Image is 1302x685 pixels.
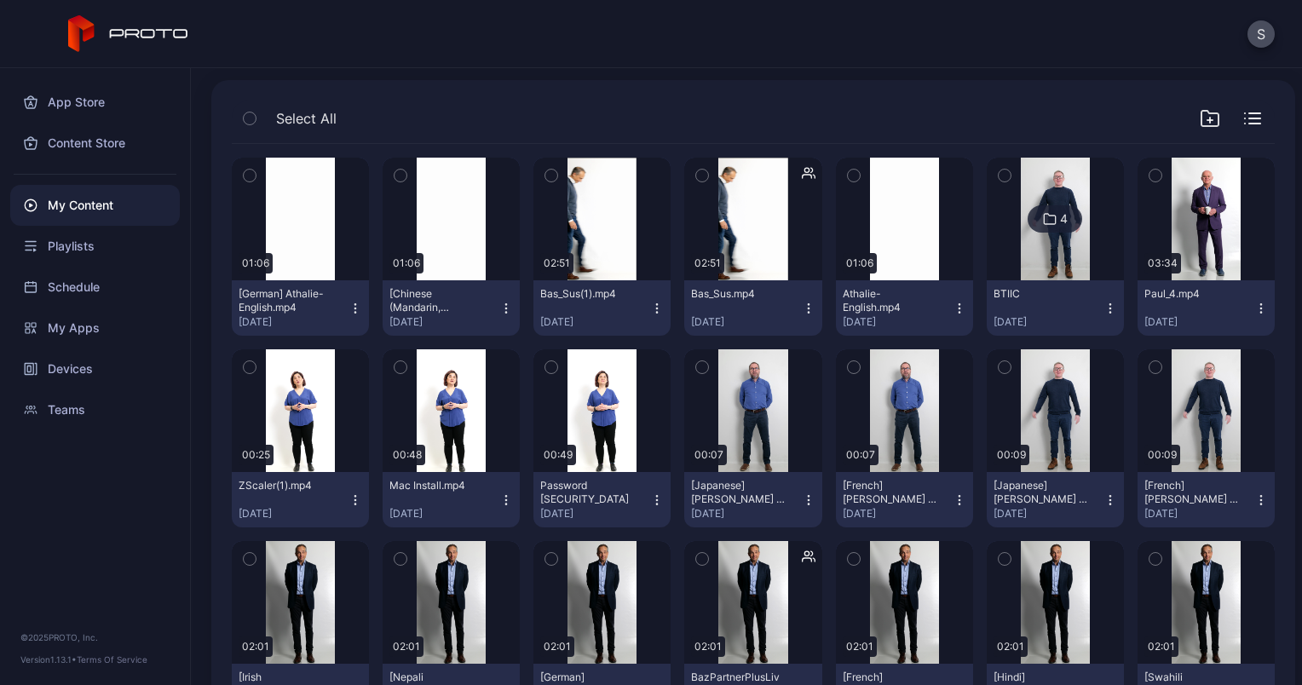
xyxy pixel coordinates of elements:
[691,507,801,521] div: [DATE]
[239,287,332,314] div: [German] Athalie-English.mp4
[533,280,671,336] button: Bas_Sus(1).mp4[DATE]
[276,108,337,129] span: Select All
[1247,20,1275,48] button: S
[843,479,936,506] div: [French] John - Made with Clipchamp(1).mp4
[10,82,180,123] a: App Store
[1144,507,1254,521] div: [DATE]
[994,315,1103,329] div: [DATE]
[987,280,1124,336] button: BTIIC[DATE]
[10,267,180,308] a: Schedule
[836,280,973,336] button: Athalie-English.mp4[DATE]
[239,315,349,329] div: [DATE]
[389,507,499,521] div: [DATE]
[10,308,180,348] a: My Apps
[383,280,520,336] button: [Chinese (Mandarin, Simplified)] Athalie-English.mp4[DATE]
[383,472,520,527] button: Mac Install.mp4[DATE]
[684,472,821,527] button: [Japanese] [PERSON_NAME] - Made with [PERSON_NAME](1).mp4[DATE]
[1144,287,1238,301] div: Paul_4.mp4
[843,507,953,521] div: [DATE]
[389,315,499,329] div: [DATE]
[10,389,180,430] a: Teams
[239,479,332,492] div: ZScaler(1).mp4
[20,630,170,644] div: © 2025 PROTO, Inc.
[994,287,1087,301] div: BTIIC
[1144,315,1254,329] div: [DATE]
[540,507,650,521] div: [DATE]
[10,348,180,389] a: Devices
[540,479,634,506] div: Password Reset.mp4
[843,315,953,329] div: [DATE]
[994,479,1087,506] div: [Japanese] Bryan - Made with Clipchamp.mp4
[684,280,821,336] button: Bas_Sus.mp4[DATE]
[691,479,785,506] div: [Japanese] John - Made with Clipchamp(1).mp4
[1138,472,1275,527] button: [French] [PERSON_NAME] - Made with [PERSON_NAME].mp4[DATE]
[1144,479,1238,506] div: [French] Bryan - Made with Clipchamp.mp4
[533,472,671,527] button: Password [SECURITY_DATA][DATE]
[239,507,349,521] div: [DATE]
[10,226,180,267] a: Playlists
[232,280,369,336] button: [German] Athalie-English.mp4[DATE]
[1138,280,1275,336] button: Paul_4.mp4[DATE]
[232,472,369,527] button: ZScaler(1).mp4[DATE]
[389,479,483,492] div: Mac Install.mp4
[540,287,634,301] div: Bas_Sus(1).mp4
[1060,211,1068,227] div: 4
[20,654,77,665] span: Version 1.13.1 •
[77,654,147,665] a: Terms Of Service
[987,472,1124,527] button: [Japanese] [PERSON_NAME] - Made with [PERSON_NAME].mp4[DATE]
[10,123,180,164] a: Content Store
[836,472,973,527] button: [French] [PERSON_NAME] - Made with [PERSON_NAME](1).mp4[DATE]
[691,287,785,301] div: Bas_Sus.mp4
[691,315,801,329] div: [DATE]
[994,507,1103,521] div: [DATE]
[843,287,936,314] div: Athalie-English.mp4
[10,185,180,226] a: My Content
[540,315,650,329] div: [DATE]
[389,287,483,314] div: [Chinese (Mandarin, Simplified)] Athalie-English.mp4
